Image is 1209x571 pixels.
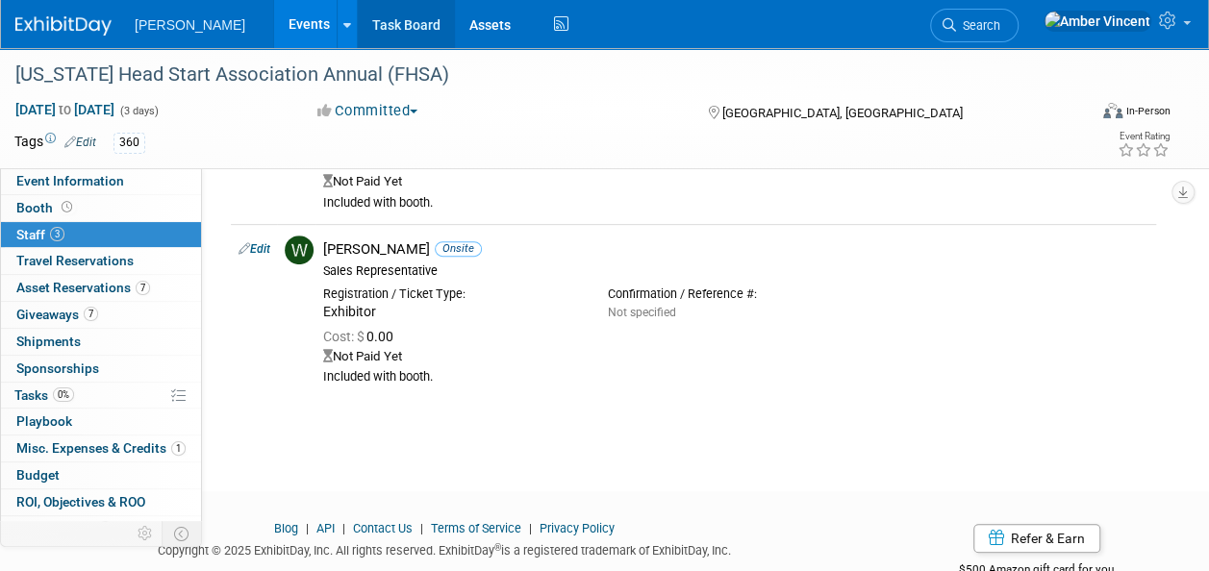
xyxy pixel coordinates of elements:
[311,101,425,121] button: Committed
[16,173,124,188] span: Event Information
[16,521,113,536] span: Attachments
[1103,103,1122,118] img: Format-Inperson.png
[323,329,366,344] span: Cost: $
[1,356,201,382] a: Sponsorships
[956,18,1000,33] span: Search
[316,521,335,535] a: API
[16,227,64,242] span: Staff
[1,383,201,409] a: Tasks0%
[1118,132,1170,141] div: Event Rating
[1125,104,1171,118] div: In-Person
[14,101,115,118] span: [DATE] [DATE]
[608,286,864,302] div: Confirmation / Reference #:
[16,280,150,295] span: Asset Reservations
[323,286,579,302] div: Registration / Ticket Type:
[16,467,60,483] span: Budget
[9,58,1071,92] div: [US_STATE] Head Start Association Annual (FHSA)
[1,222,201,248] a: Staff3
[722,106,963,120] span: [GEOGRAPHIC_DATA], [GEOGRAPHIC_DATA]
[16,334,81,349] span: Shipments
[285,236,314,264] img: W.jpg
[16,413,72,429] span: Playbook
[50,227,64,241] span: 3
[301,521,314,535] span: |
[16,440,186,456] span: Misc. Expenses & Credits
[1,168,201,194] a: Event Information
[98,521,113,535] span: 1
[1,516,201,542] a: Attachments1
[136,281,150,295] span: 7
[1,275,201,301] a: Asset Reservations7
[16,307,98,322] span: Giveaways
[16,360,99,376] span: Sponsorships
[323,263,1148,279] div: Sales Representative
[53,387,74,402] span: 0%
[353,521,413,535] a: Contact Us
[608,306,676,319] span: Not specified
[14,387,74,403] span: Tasks
[163,521,202,546] td: Toggle Event Tabs
[1,435,201,461] a: Misc. Expenses & Credits1
[118,105,159,117] span: (3 days)
[15,16,112,36] img: ExhibitDay
[524,521,537,535] span: |
[435,241,482,256] span: Onsite
[135,17,245,33] span: [PERSON_NAME]
[171,441,186,456] span: 1
[323,349,1148,365] div: Not Paid Yet
[338,521,350,535] span: |
[274,521,298,535] a: Blog
[323,240,1148,259] div: [PERSON_NAME]
[323,369,1148,385] div: Included with booth.
[16,253,134,268] span: Travel Reservations
[1,489,201,515] a: ROI, Objectives & ROO
[1,302,201,328] a: Giveaways7
[14,132,96,154] td: Tags
[14,537,874,559] div: Copyright © 2025 ExhibitDay, Inc. All rights reserved. ExhibitDay is a registered trademark of Ex...
[16,200,76,215] span: Booth
[1044,11,1151,32] img: Amber Vincent
[494,542,501,553] sup: ®
[58,200,76,214] span: Booth not reserved yet
[540,521,615,535] a: Privacy Policy
[323,195,1148,211] div: Included with booth.
[1,409,201,434] a: Playbook
[1,248,201,274] a: Travel Reservations
[16,494,145,509] span: ROI, Objectives & ROO
[323,304,579,321] div: Exhibitor
[1,195,201,221] a: Booth
[239,242,270,256] a: Edit
[930,9,1019,42] a: Search
[56,102,74,117] span: to
[323,329,401,344] span: 0.00
[129,521,163,546] td: Personalize Event Tab Strip
[113,133,145,153] div: 360
[973,524,1100,553] a: Refer & Earn
[1,329,201,355] a: Shipments
[84,307,98,321] span: 7
[323,174,1148,190] div: Not Paid Yet
[1,462,201,488] a: Budget
[431,521,521,535] a: Terms of Service
[64,136,96,149] a: Edit
[1002,100,1171,129] div: Event Format
[416,521,428,535] span: |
